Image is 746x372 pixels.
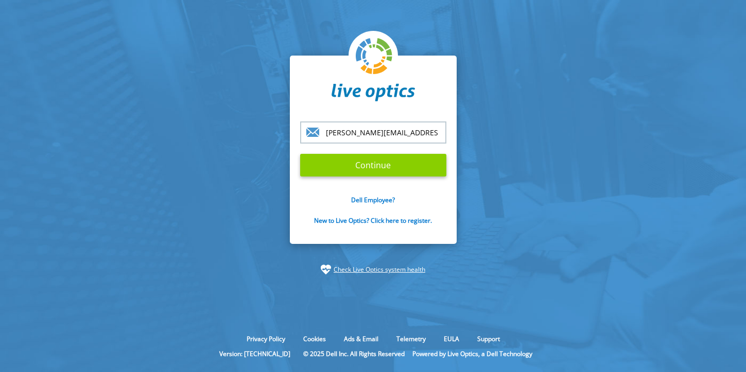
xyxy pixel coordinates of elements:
[314,216,432,225] a: New to Live Optics? Click here to register.
[470,334,508,343] a: Support
[332,83,415,102] img: liveoptics-word.svg
[351,196,395,204] a: Dell Employee?
[356,38,393,75] img: liveoptics-logo.svg
[389,334,433,343] a: Telemetry
[296,334,334,343] a: Cookies
[300,154,446,176] input: Continue
[436,334,467,343] a: EULA
[412,349,532,358] li: Powered by Live Optics, a Dell Technology
[336,334,386,343] a: Ads & Email
[300,121,446,144] input: email@address.com
[214,349,296,358] li: Version: [TECHNICAL_ID]
[334,264,425,275] a: Check Live Optics system health
[321,264,331,275] img: status-check-icon.svg
[298,349,410,358] li: © 2025 Dell Inc. All Rights Reserved
[239,334,293,343] a: Privacy Policy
